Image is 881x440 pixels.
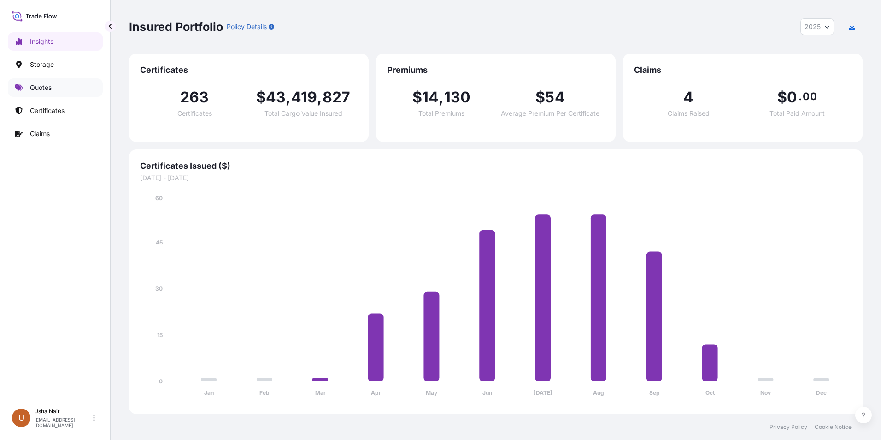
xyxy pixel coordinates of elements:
[545,90,564,105] span: 54
[816,389,827,396] tspan: Dec
[634,65,852,76] span: Claims
[760,389,771,396] tspan: Nov
[387,65,605,76] span: Premiums
[787,90,797,105] span: 0
[155,195,163,202] tspan: 60
[259,389,270,396] tspan: Feb
[30,106,65,115] p: Certificates
[534,389,552,396] tspan: [DATE]
[140,173,852,183] span: [DATE] - [DATE]
[315,389,326,396] tspan: Mar
[803,93,816,100] span: 00
[8,55,103,74] a: Storage
[8,125,103,143] a: Claims
[156,239,163,246] tspan: 45
[815,423,852,431] a: Cookie Notice
[799,93,802,100] span: .
[34,417,91,428] p: [EMAIL_ADDRESS][DOMAIN_NAME]
[159,378,163,385] tspan: 0
[227,22,267,31] p: Policy Details
[8,32,103,51] a: Insights
[155,285,163,292] tspan: 30
[705,389,715,396] tspan: Oct
[422,90,439,105] span: 14
[34,408,91,415] p: Usha Nair
[140,161,852,172] span: Certificates Issued ($)
[593,389,604,396] tspan: Aug
[800,18,834,35] button: Year Selector
[412,90,422,105] span: $
[30,37,53,46] p: Insights
[177,110,212,117] span: Certificates
[8,101,103,120] a: Certificates
[418,110,464,117] span: Total Premiums
[30,129,50,138] p: Claims
[371,389,381,396] tspan: Apr
[264,110,342,117] span: Total Cargo Value Insured
[668,110,710,117] span: Claims Raised
[140,65,358,76] span: Certificates
[439,90,444,105] span: ,
[649,389,660,396] tspan: Sep
[291,90,317,105] span: 419
[317,90,322,105] span: ,
[30,60,54,69] p: Storage
[18,413,24,422] span: U
[8,78,103,97] a: Quotes
[323,90,351,105] span: 827
[805,22,821,31] span: 2025
[501,110,599,117] span: Average Premium Per Certificate
[157,332,163,339] tspan: 15
[444,90,471,105] span: 130
[683,90,693,105] span: 4
[426,389,438,396] tspan: May
[777,90,787,105] span: $
[180,90,209,105] span: 263
[30,83,52,92] p: Quotes
[204,389,214,396] tspan: Jan
[266,90,286,105] span: 43
[769,110,825,117] span: Total Paid Amount
[256,90,266,105] span: $
[769,423,807,431] a: Privacy Policy
[129,19,223,34] p: Insured Portfolio
[286,90,291,105] span: ,
[535,90,545,105] span: $
[482,389,492,396] tspan: Jun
